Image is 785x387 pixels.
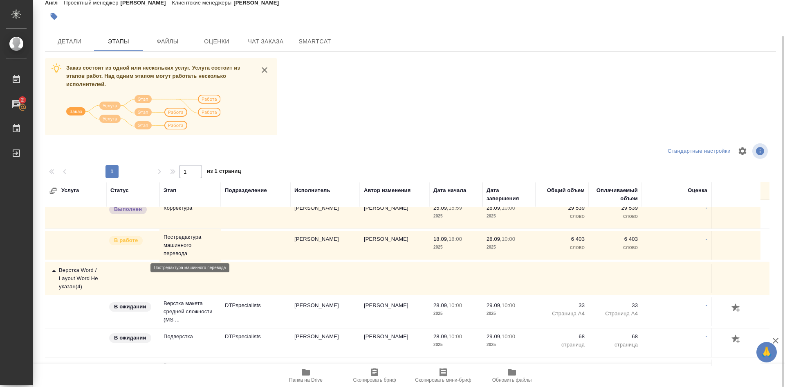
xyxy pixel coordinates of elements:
[487,341,532,349] p: 2025
[433,212,478,220] p: 2025
[593,341,638,349] p: страница
[16,96,29,104] span: 2
[258,64,271,76] button: close
[207,166,241,178] span: из 1 страниц
[593,301,638,310] p: 33
[593,333,638,341] p: 68
[449,302,462,308] p: 10:00
[487,302,502,308] p: 29.09,
[593,186,638,203] div: Оплачиваемый объем
[756,342,777,362] button: 🙏
[706,302,707,308] a: -
[433,243,478,251] p: 2025
[706,205,707,211] a: -
[752,143,769,159] span: Посмотреть информацию
[114,236,138,244] p: В работе
[593,310,638,318] p: Страница А4
[502,205,515,211] p: 10:00
[666,145,733,158] div: split button
[593,212,638,220] p: слово
[246,36,285,47] span: Чат заказа
[290,231,360,260] td: [PERSON_NAME]
[45,7,63,25] button: Добавить тэг
[478,364,546,387] button: Обновить файлы
[433,333,449,339] p: 28.09,
[540,310,585,318] p: Страница А4
[164,333,217,341] p: Подверстка
[502,302,515,308] p: 10:00
[271,364,340,387] button: Папка на Drive
[360,297,429,326] td: [PERSON_NAME]
[487,205,502,211] p: 28.09,
[487,310,532,318] p: 2025
[164,204,217,212] p: Корректура
[197,36,236,47] span: Оценки
[364,186,410,195] div: Автор изменения
[760,344,774,361] span: 🙏
[164,233,217,258] p: Постредактура машинного перевода
[540,212,585,220] p: слово
[733,141,752,161] span: Настроить таблицу
[148,36,187,47] span: Файлы
[593,235,638,243] p: 6 403
[540,204,585,212] p: 29 539
[688,186,707,195] div: Оценка
[449,205,462,211] p: 15:59
[49,266,102,291] div: Верстка Word / Layout Word Не указан ( 4 )
[547,186,585,195] div: Общий объем
[49,186,131,195] div: Услуга
[110,186,129,195] div: Статус
[729,333,743,346] button: Добавить оценку
[221,297,290,326] td: DTPspecialists
[487,236,502,242] p: 28.09,
[540,333,585,341] p: 68
[729,364,743,378] button: Добавить оценку
[66,65,240,87] span: Заказ состоит из одной или нескольких услуг. Услуга состоит из этапов работ. Над одним этапом мог...
[540,235,585,243] p: 6 403
[487,243,532,251] p: 2025
[487,186,532,203] div: Дата завершения
[492,377,532,383] span: Обновить файлы
[290,328,360,357] td: [PERSON_NAME]
[164,186,176,195] div: Этап
[433,341,478,349] p: 2025
[50,36,89,47] span: Детали
[114,334,146,342] p: В ожидании
[290,200,360,229] td: [PERSON_NAME]
[502,333,515,339] p: 10:00
[164,299,217,324] p: Верстка макета средней сложности (MS ...
[593,243,638,251] p: слово
[540,243,585,251] p: слово
[114,205,142,213] p: Выполнен
[409,364,478,387] button: Скопировать мини-бриф
[433,236,449,242] p: 18.09,
[706,333,707,339] a: -
[729,301,743,315] button: Добавить оценку
[449,236,462,242] p: 18:00
[221,328,290,357] td: DTPspecialists
[164,362,217,386] p: Восстановление сложного макета с част...
[295,36,334,47] span: SmartCat
[449,333,462,339] p: 10:00
[360,231,429,260] td: [PERSON_NAME]
[540,364,585,372] p: 53
[540,301,585,310] p: 33
[415,377,471,383] span: Скопировать мини-бриф
[2,94,31,114] a: 2
[294,186,330,195] div: Исполнитель
[433,310,478,318] p: 2025
[49,187,57,195] button: Развернуть
[114,303,146,311] p: В ожидании
[433,186,466,195] div: Дата начала
[289,377,323,383] span: Папка на Drive
[706,236,707,242] a: -
[290,297,360,326] td: [PERSON_NAME]
[99,36,138,47] span: Этапы
[360,328,429,357] td: [PERSON_NAME]
[225,186,267,195] div: Подразделение
[433,302,449,308] p: 28.09,
[540,341,585,349] p: страница
[593,204,638,212] p: 29 539
[340,364,409,387] button: Скопировать бриф
[593,364,638,372] p: 53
